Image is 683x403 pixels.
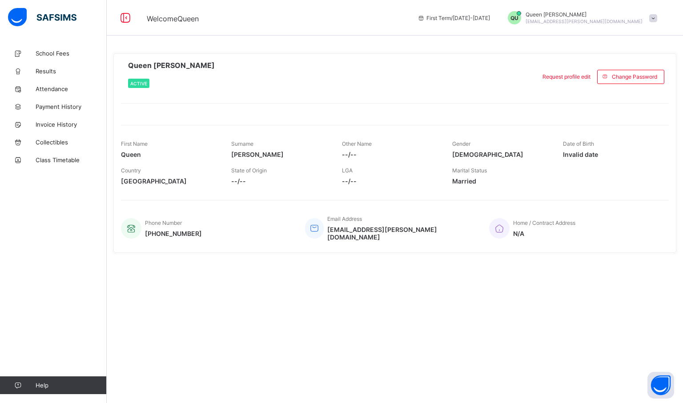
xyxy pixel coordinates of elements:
[121,140,148,147] span: First Name
[327,215,362,222] span: Email Address
[342,167,353,174] span: LGA
[130,81,147,86] span: Active
[563,151,660,158] span: Invalid date
[452,167,487,174] span: Marital Status
[145,230,202,237] span: [PHONE_NUMBER]
[36,121,107,128] span: Invoice History
[647,372,674,399] button: Open asap
[231,167,267,174] span: State of Origin
[542,73,591,80] span: Request profile edit
[36,139,107,146] span: Collectibles
[231,151,328,158] span: [PERSON_NAME]
[513,230,575,237] span: N/A
[36,156,107,164] span: Class Timetable
[121,151,218,158] span: Queen
[36,382,106,389] span: Help
[36,50,107,57] span: School Fees
[342,151,439,158] span: --/--
[526,19,643,24] span: [EMAIL_ADDRESS][PERSON_NAME][DOMAIN_NAME]
[121,167,141,174] span: Country
[499,11,662,24] div: QueenEgbuna
[612,73,657,80] span: Change Password
[231,177,328,185] span: --/--
[452,140,470,147] span: Gender
[526,11,643,18] span: Queen [PERSON_NAME]
[36,103,107,110] span: Payment History
[327,226,476,241] span: [EMAIL_ADDRESS][PERSON_NAME][DOMAIN_NAME]
[510,15,518,21] span: QU
[36,85,107,92] span: Attendance
[513,219,575,226] span: Home / Contract Address
[563,140,594,147] span: Date of Birth
[128,61,215,70] span: Queen [PERSON_NAME]
[147,14,199,23] span: Welcome Queen
[452,151,549,158] span: [DEMOGRAPHIC_DATA]
[342,177,439,185] span: --/--
[145,219,182,226] span: Phone Number
[452,177,549,185] span: Married
[121,177,218,185] span: [GEOGRAPHIC_DATA]
[342,140,372,147] span: Other Name
[36,68,107,75] span: Results
[8,8,76,27] img: safsims
[418,15,490,21] span: session/term information
[231,140,253,147] span: Surname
